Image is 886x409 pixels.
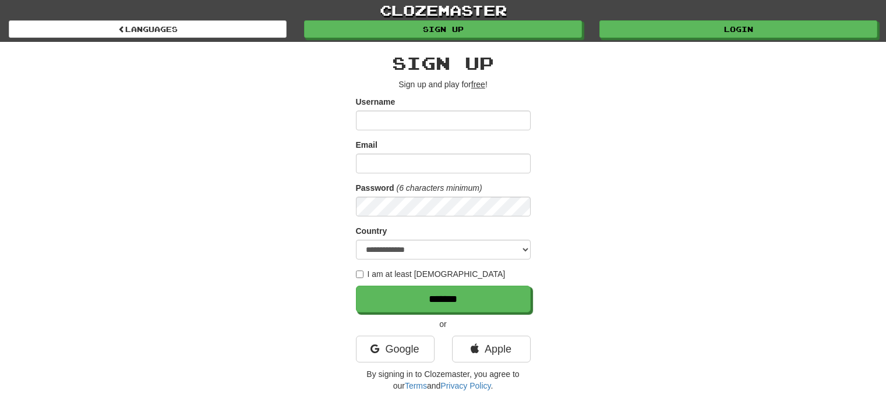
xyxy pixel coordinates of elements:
[356,318,531,330] p: or
[356,96,396,108] label: Username
[471,80,485,89] u: free
[356,79,531,90] p: Sign up and play for !
[304,20,582,38] a: Sign up
[9,20,287,38] a: Languages
[356,139,377,151] label: Email
[356,271,363,278] input: I am at least [DEMOGRAPHIC_DATA]
[405,381,427,390] a: Terms
[356,54,531,73] h2: Sign up
[599,20,877,38] a: Login
[356,368,531,392] p: By signing in to Clozemaster, you agree to our and .
[356,268,506,280] label: I am at least [DEMOGRAPHIC_DATA]
[356,225,387,237] label: Country
[440,381,490,390] a: Privacy Policy
[356,182,394,194] label: Password
[356,336,435,362] a: Google
[397,183,482,193] em: (6 characters minimum)
[452,336,531,362] a: Apple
